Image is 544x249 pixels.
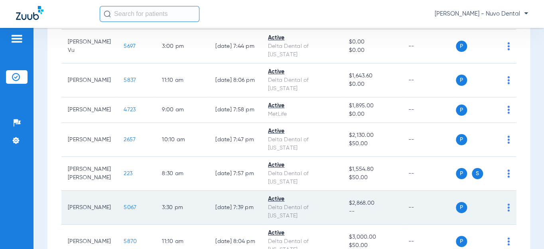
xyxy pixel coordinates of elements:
span: S [472,168,483,179]
img: Search Icon [104,10,111,18]
span: -- [349,207,396,216]
span: $2,130.00 [349,131,396,140]
td: 9:00 AM [156,97,209,123]
img: group-dot-blue.svg [507,106,510,114]
div: Active [268,229,336,237]
span: 5837 [124,77,136,83]
td: 8:30 AM [156,157,209,191]
div: MetLife [268,110,336,119]
span: $50.00 [349,140,396,148]
div: Active [268,161,336,170]
span: 223 [124,171,132,176]
iframe: Chat Widget [504,211,544,249]
td: [DATE] 7:58 PM [209,97,262,123]
span: P [456,168,467,179]
div: Active [268,68,336,76]
td: -- [402,30,456,63]
input: Search for patients [100,6,199,22]
td: [PERSON_NAME] [61,123,117,157]
td: [PERSON_NAME] [PERSON_NAME] [61,157,117,191]
span: $2,868.00 [349,199,396,207]
td: 10:10 AM [156,123,209,157]
span: P [456,75,467,86]
span: [PERSON_NAME] - Nuvo Dental [435,10,528,18]
td: 3:00 PM [156,30,209,63]
span: $0.00 [349,46,396,55]
div: Active [268,102,336,110]
td: [DATE] 7:44 PM [209,30,262,63]
span: P [456,105,467,116]
span: P [456,236,467,247]
td: [DATE] 7:47 PM [209,123,262,157]
img: hamburger-icon [10,34,23,43]
div: Delta Dental of [US_STATE] [268,136,336,152]
td: [PERSON_NAME] [61,191,117,225]
div: Delta Dental of [US_STATE] [268,42,336,59]
td: -- [402,97,456,123]
span: $0.00 [349,80,396,89]
span: $0.00 [349,110,396,119]
span: $1,895.00 [349,102,396,110]
span: P [456,41,467,52]
span: 5697 [124,43,136,49]
td: 3:30 PM [156,191,209,225]
td: [PERSON_NAME] Vu [61,30,117,63]
td: -- [402,63,456,97]
span: 4723 [124,107,136,113]
td: -- [402,191,456,225]
div: Active [268,34,336,42]
img: group-dot-blue.svg [507,136,510,144]
span: 5870 [124,239,137,244]
td: [DATE] 8:06 PM [209,63,262,97]
span: $0.00 [349,38,396,46]
td: [PERSON_NAME] [61,97,117,123]
img: group-dot-blue.svg [507,42,510,50]
div: Delta Dental of [US_STATE] [268,204,336,220]
td: [DATE] 7:57 PM [209,157,262,191]
img: group-dot-blue.svg [507,204,510,211]
td: 11:10 AM [156,63,209,97]
td: -- [402,123,456,157]
img: Zuub Logo [16,6,43,20]
span: $1,554.80 [349,165,396,174]
div: Delta Dental of [US_STATE] [268,76,336,93]
span: P [456,202,467,213]
span: 2657 [124,137,136,142]
img: group-dot-blue.svg [507,76,510,84]
span: $50.00 [349,174,396,182]
span: $3,000.00 [349,233,396,241]
td: [DATE] 7:39 PM [209,191,262,225]
td: [PERSON_NAME] [61,63,117,97]
td: -- [402,157,456,191]
span: P [456,134,467,145]
div: Delta Dental of [US_STATE] [268,170,336,186]
span: $1,643.60 [349,72,396,80]
div: Active [268,195,336,204]
div: Active [268,127,336,136]
img: group-dot-blue.svg [507,170,510,178]
span: 5067 [124,205,136,210]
